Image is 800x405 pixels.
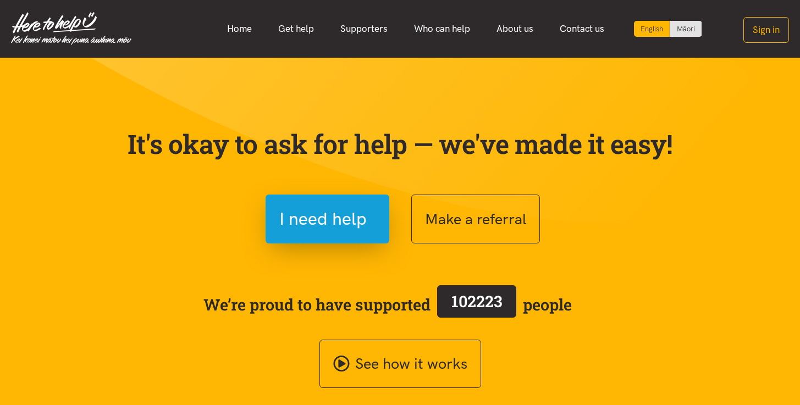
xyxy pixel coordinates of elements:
[743,17,789,43] button: Sign in
[11,12,131,45] img: Home
[125,128,675,160] p: It's okay to ask for help — we've made it easy!
[401,17,483,41] a: Who can help
[634,21,702,37] div: Language toggle
[203,283,572,326] span: We’re proud to have supported people
[319,340,481,389] a: See how it works
[431,283,523,326] a: 102223
[214,17,265,41] a: Home
[279,205,367,233] span: I need help
[547,17,617,41] a: Contact us
[670,21,702,37] a: Switch to Te Reo Māori
[451,291,503,312] span: 102223
[411,195,540,243] button: Make a referral
[327,17,401,41] a: Supporters
[265,17,327,41] a: Get help
[266,195,389,243] button: I need help
[483,17,547,41] a: About us
[634,21,670,37] div: Current language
